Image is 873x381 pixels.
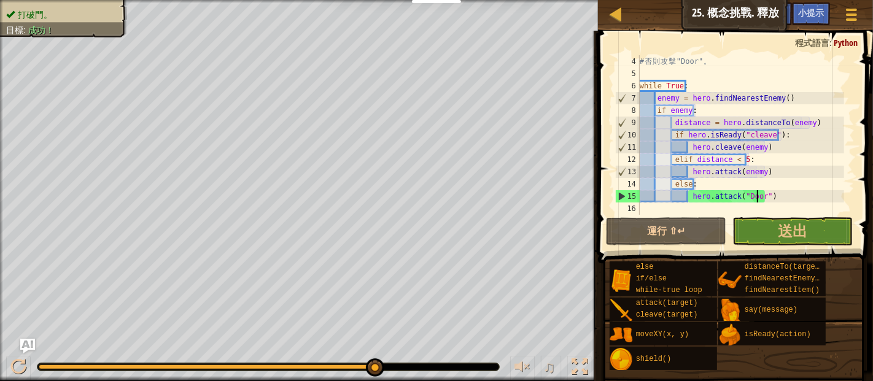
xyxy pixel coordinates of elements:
[610,299,633,322] img: portrait.png
[636,263,654,271] span: else
[543,358,556,376] span: ♫
[616,92,640,104] div: 7
[615,67,640,80] div: 5
[616,141,640,153] div: 11
[615,104,640,117] div: 8
[829,37,834,48] span: :
[778,221,807,241] span: 送出
[836,2,867,31] button: 顯示遊戲選單
[745,263,825,271] span: distanceTo(target)
[541,356,562,381] button: ♫
[745,306,797,314] span: say(message)
[759,2,792,25] button: Ask AI
[636,286,702,294] span: while-true loop
[610,323,633,347] img: portrait.png
[745,330,811,339] span: isReady(action)
[718,269,742,292] img: portrait.png
[636,274,667,283] span: if/else
[798,7,824,18] span: 小提示
[510,356,535,381] button: 調整音量
[732,217,853,245] button: 送出
[615,178,640,190] div: 14
[795,37,829,48] span: 程式語言
[834,37,858,48] span: Python
[18,10,52,20] span: 打破門。
[20,339,35,353] button: Ask AI
[606,217,726,245] button: 運行 ⇧↵
[616,190,640,202] div: 15
[610,269,633,292] img: portrait.png
[23,25,28,35] span: :
[615,153,640,166] div: 12
[615,80,640,92] div: 6
[567,356,592,381] button: 切換全螢幕
[636,299,698,307] span: attack(target)
[6,356,31,381] button: Ctrl + P: Play
[636,310,698,319] span: cleave(target)
[6,25,23,35] span: 目標
[615,55,640,67] div: 4
[6,9,118,21] li: 打破門。
[745,274,825,283] span: findNearestEnemy()
[615,202,640,215] div: 16
[616,117,640,129] div: 9
[610,348,633,371] img: portrait.png
[616,166,640,178] div: 13
[636,355,672,363] span: shield()
[28,25,54,35] span: 成功！
[718,323,742,347] img: portrait.png
[718,299,742,322] img: portrait.png
[745,286,820,294] span: findNearestItem()
[636,330,689,339] span: moveXY(x, y)
[616,129,640,141] div: 10
[765,7,786,18] span: Ask AI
